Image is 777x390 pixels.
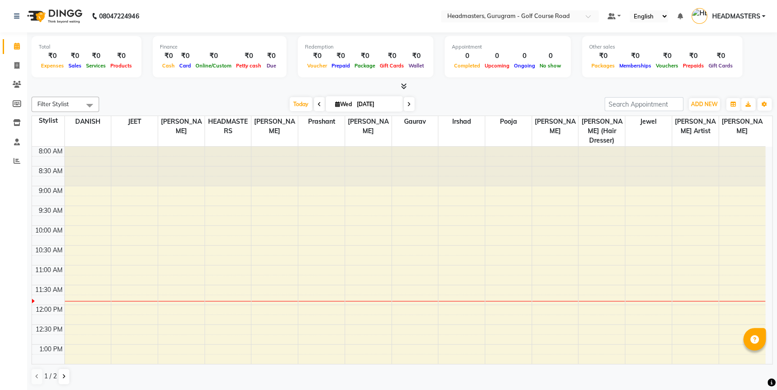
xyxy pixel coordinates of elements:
[290,97,312,111] span: Today
[512,51,537,61] div: 0
[37,345,64,354] div: 1:00 PM
[160,51,177,61] div: ₹0
[438,116,485,127] span: Irshad
[39,51,66,61] div: ₹0
[345,116,391,137] span: [PERSON_NAME]
[377,63,406,69] span: Gift Cards
[672,116,718,137] span: [PERSON_NAME] Artist
[485,116,532,127] span: Pooja
[39,63,66,69] span: Expenses
[34,305,64,314] div: 12:00 PM
[193,63,234,69] span: Online/Custom
[34,325,64,334] div: 12:30 PM
[158,116,204,137] span: [PERSON_NAME]
[532,116,578,137] span: [PERSON_NAME]
[264,51,279,61] div: ₹0
[39,43,134,51] div: Total
[691,101,718,108] span: ADD NEW
[84,51,108,61] div: ₹0
[329,51,352,61] div: ₹0
[234,51,264,61] div: ₹0
[406,63,426,69] span: Wallet
[452,51,482,61] div: 0
[84,63,108,69] span: Services
[37,100,69,108] span: Filter Stylist
[108,63,134,69] span: Products
[193,51,234,61] div: ₹0
[589,63,617,69] span: Packages
[719,116,765,137] span: [PERSON_NAME]
[654,63,681,69] span: Vouchers
[681,51,706,61] div: ₹0
[99,4,139,29] b: 08047224946
[160,43,279,51] div: Finance
[329,63,352,69] span: Prepaid
[177,63,193,69] span: Card
[305,51,329,61] div: ₹0
[352,63,377,69] span: Package
[681,63,706,69] span: Prepaids
[37,186,64,196] div: 9:00 AM
[712,12,760,21] span: HEADMASTERS
[66,51,84,61] div: ₹0
[589,43,735,51] div: Other sales
[33,246,64,255] div: 10:30 AM
[32,116,64,126] div: Stylist
[160,63,177,69] span: Cash
[654,51,681,61] div: ₹0
[333,101,354,108] span: Wed
[452,63,482,69] span: Completed
[33,226,64,235] div: 10:00 AM
[352,51,377,61] div: ₹0
[305,43,426,51] div: Redemption
[205,116,251,137] span: HEADMASTERS
[354,98,399,111] input: 2025-09-03
[66,63,84,69] span: Sales
[33,265,64,275] div: 11:00 AM
[177,51,193,61] div: ₹0
[691,8,707,24] img: HEADMASTERS
[44,372,57,381] span: 1 / 2
[23,4,85,29] img: logo
[482,51,512,61] div: 0
[578,116,625,146] span: [PERSON_NAME] (Hair Dresser)
[234,63,264,69] span: Petty cash
[537,63,563,69] span: No show
[251,116,298,137] span: [PERSON_NAME]
[625,116,672,127] span: Jewel
[482,63,512,69] span: Upcoming
[33,285,64,295] div: 11:30 AM
[706,63,735,69] span: Gift Cards
[617,63,654,69] span: Memberships
[537,51,563,61] div: 0
[37,166,64,176] div: 8:30 AM
[689,98,720,111] button: ADD NEW
[264,63,278,69] span: Due
[377,51,406,61] div: ₹0
[65,116,111,127] span: DANISH
[305,63,329,69] span: Voucher
[37,147,64,156] div: 8:00 AM
[406,51,426,61] div: ₹0
[512,63,537,69] span: Ongoing
[589,51,617,61] div: ₹0
[111,116,158,127] span: JEET
[617,51,654,61] div: ₹0
[706,51,735,61] div: ₹0
[37,206,64,215] div: 9:30 AM
[452,43,563,51] div: Appointment
[298,116,345,127] span: Prashant
[392,116,438,127] span: Gaurav
[604,97,683,111] input: Search Appointment
[108,51,134,61] div: ₹0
